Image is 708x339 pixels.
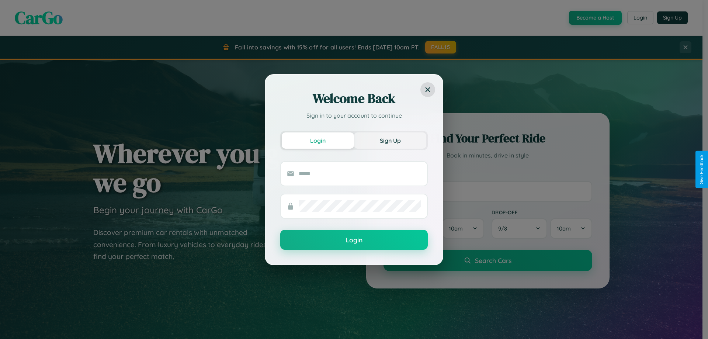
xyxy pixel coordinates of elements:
[282,132,354,149] button: Login
[280,111,428,120] p: Sign in to your account to continue
[699,155,704,184] div: Give Feedback
[354,132,426,149] button: Sign Up
[280,90,428,107] h2: Welcome Back
[280,230,428,250] button: Login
